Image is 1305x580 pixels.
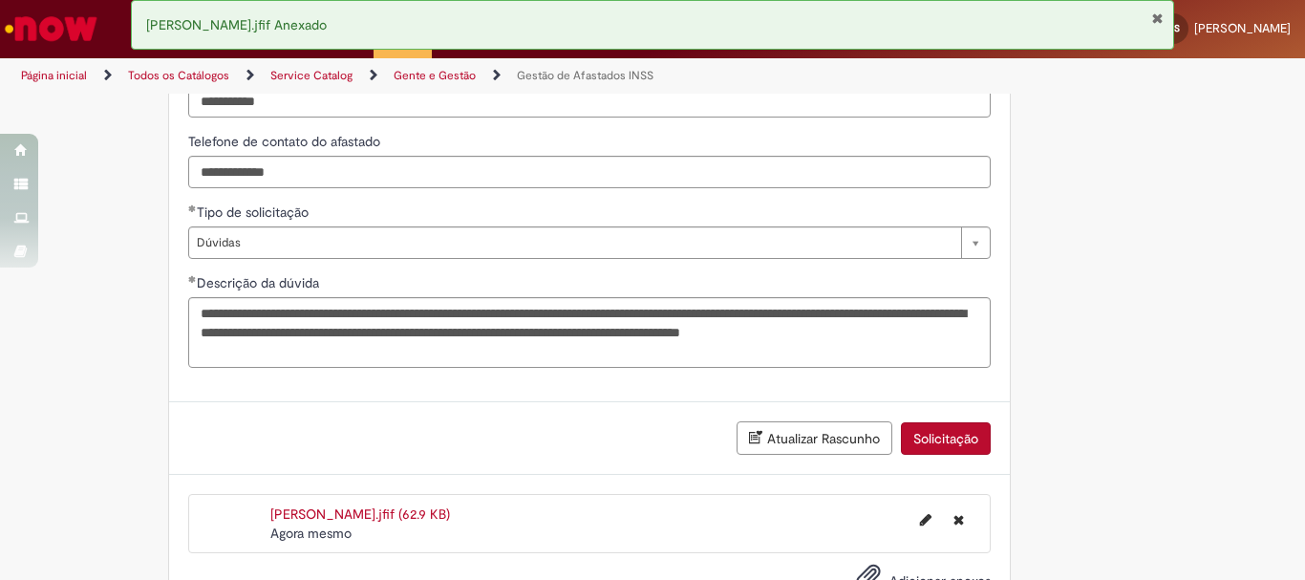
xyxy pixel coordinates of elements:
a: Todos os Catálogos [128,68,229,83]
a: Service Catalog [270,68,353,83]
button: Editar nome de arquivo joao mota.jfif [909,505,943,535]
button: Atualizar Rascunho [737,421,892,455]
span: Obrigatório Preenchido [188,275,197,283]
textarea: Descrição da dúvida [188,297,991,368]
span: Agora mesmo [270,525,352,542]
span: [PERSON_NAME].jfif Anexado [146,16,327,33]
input: Telefone de contato do afastado [188,156,991,188]
span: Dúvidas [197,227,952,258]
button: Fechar Notificação [1151,11,1164,26]
a: Gestão de Afastados INSS [517,68,653,83]
span: Tipo de solicitação [197,204,312,221]
span: Obrigatório Preenchido [188,204,197,212]
span: [PERSON_NAME] [1194,20,1291,36]
span: Descrição da dúvida [197,274,323,291]
span: Telefone de contato do afastado [188,133,384,150]
input: CPF do afastado [188,85,991,118]
a: [PERSON_NAME].jfif (62.9 KB) [270,505,450,523]
a: Página inicial [21,68,87,83]
button: Excluir joao mota.jfif [942,505,975,535]
a: Gente e Gestão [394,68,476,83]
button: Solicitação [901,422,991,455]
img: ServiceNow [2,10,100,48]
ul: Trilhas de página [14,58,856,94]
time: 01/10/2025 15:32:58 [270,525,352,542]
